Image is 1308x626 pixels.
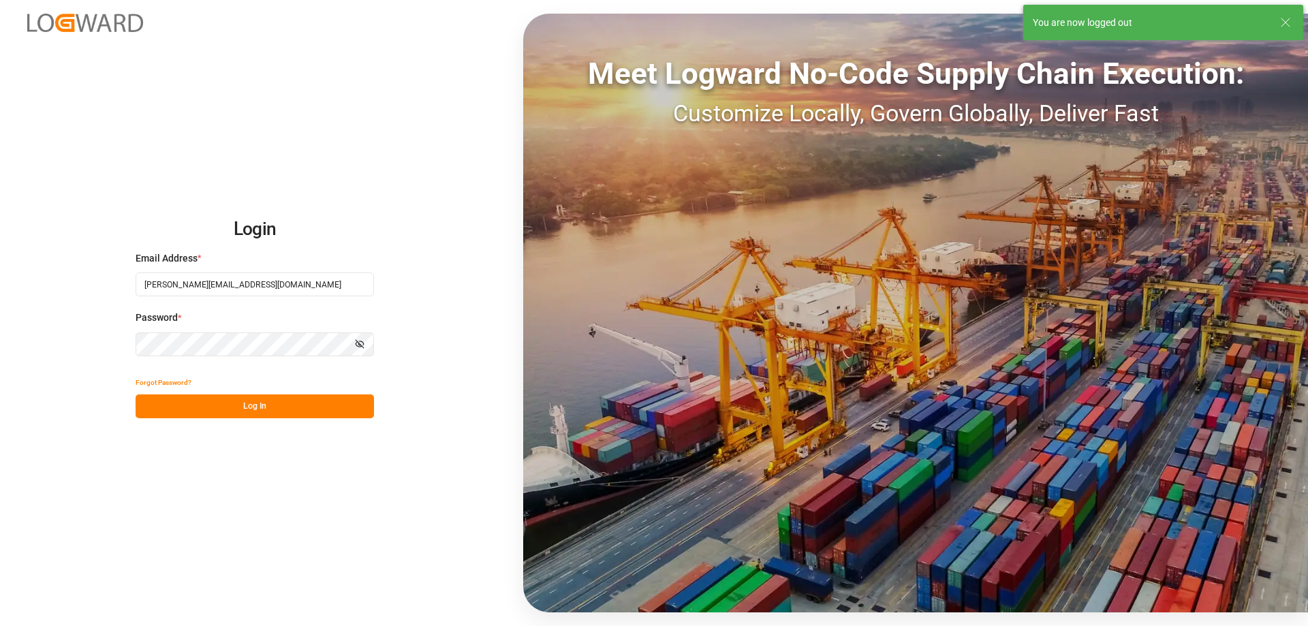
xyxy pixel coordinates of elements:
button: Log In [136,394,374,418]
img: Logward_new_orange.png [27,14,143,32]
div: You are now logged out [1033,16,1267,30]
span: Password [136,311,178,325]
span: Email Address [136,251,198,266]
div: Customize Locally, Govern Globally, Deliver Fast [523,96,1308,131]
input: Enter your email [136,272,374,296]
div: Meet Logward No-Code Supply Chain Execution: [523,51,1308,96]
button: Forgot Password? [136,371,191,394]
h2: Login [136,208,374,251]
